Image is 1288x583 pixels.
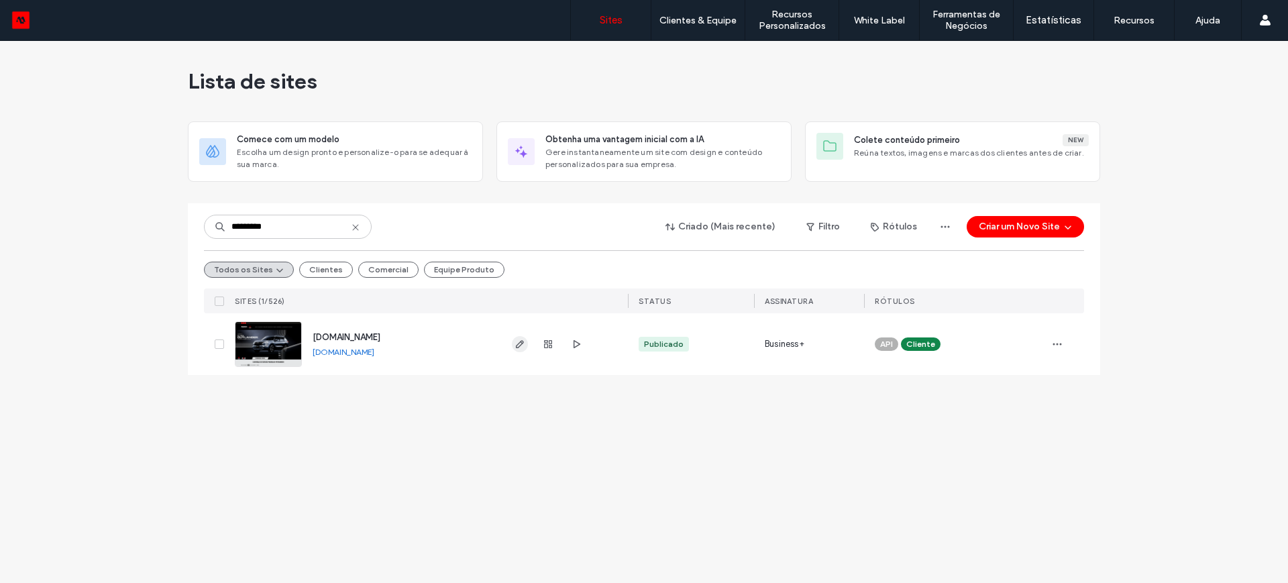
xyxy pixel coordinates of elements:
[639,297,671,306] span: STATUS
[204,262,294,278] button: Todos os Sites
[237,133,339,146] span: Comece com um modelo
[496,121,792,182] div: Obtenha uma vantagem inicial com a IAGere instantaneamente um site com design e conteúdo personal...
[1063,134,1089,146] div: New
[765,337,804,351] span: Business+
[920,9,1013,32] label: Ferramentas de Negócios
[880,338,893,350] span: API
[805,121,1100,182] div: Colete conteúdo primeiroNewReúna textos, imagens e marcas dos clientes antes de criar.
[424,262,504,278] button: Equipe Produto
[313,347,374,357] a: [DOMAIN_NAME]
[875,297,915,306] span: Rótulos
[235,297,285,306] span: Sites (1/526)
[299,262,353,278] button: Clientes
[644,338,684,350] div: Publicado
[854,15,905,26] label: White Label
[188,121,483,182] div: Comece com um modeloEscolha um design pronto e personalize-o para se adequar à sua marca.
[30,9,64,21] span: Ajuda
[545,133,704,146] span: Obtenha uma vantagem inicial com a IA
[358,262,419,278] button: Comercial
[967,216,1084,237] button: Criar um Novo Site
[906,338,935,350] span: Cliente
[793,216,853,237] button: Filtro
[765,297,813,306] span: Assinatura
[1026,14,1081,26] label: Estatísticas
[313,332,380,342] a: [DOMAIN_NAME]
[659,15,737,26] label: Clientes & Equipe
[854,134,960,147] span: Colete conteúdo primeiro
[188,68,317,95] span: Lista de sites
[600,14,623,26] label: Sites
[859,216,929,237] button: Rótulos
[745,9,839,32] label: Recursos Personalizados
[854,147,1089,159] span: Reúna textos, imagens e marcas dos clientes antes de criar.
[1114,15,1155,26] label: Recursos
[654,216,788,237] button: Criado (Mais recente)
[1195,15,1220,26] label: Ajuda
[237,146,472,170] span: Escolha um design pronto e personalize-o para se adequar à sua marca.
[545,146,780,170] span: Gere instantaneamente um site com design e conteúdo personalizados para sua empresa.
